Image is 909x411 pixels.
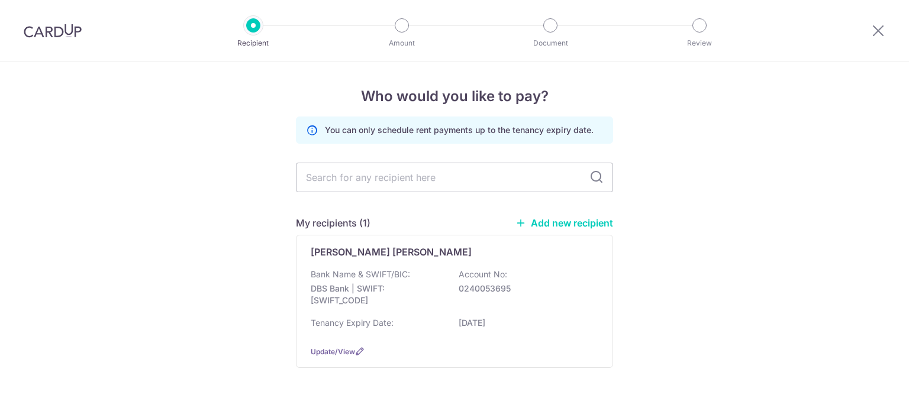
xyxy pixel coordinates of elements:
[311,245,472,259] p: [PERSON_NAME] [PERSON_NAME]
[459,317,591,329] p: [DATE]
[515,217,613,229] a: Add new recipient
[325,124,594,136] p: You can only schedule rent payments up to the tenancy expiry date.
[656,37,743,49] p: Review
[833,376,897,405] iframe: Opens a widget where you can find more information
[24,24,82,38] img: CardUp
[296,163,613,192] input: Search for any recipient here
[311,283,443,306] p: DBS Bank | SWIFT: [SWIFT_CODE]
[209,37,297,49] p: Recipient
[459,283,591,295] p: 0240053695
[459,268,507,280] p: Account No:
[358,37,446,49] p: Amount
[507,37,594,49] p: Document
[311,317,394,329] p: Tenancy Expiry Date:
[296,86,613,107] h4: Who would you like to pay?
[296,216,370,230] h5: My recipients (1)
[311,347,355,356] a: Update/View
[311,268,410,280] p: Bank Name & SWIFT/BIC:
